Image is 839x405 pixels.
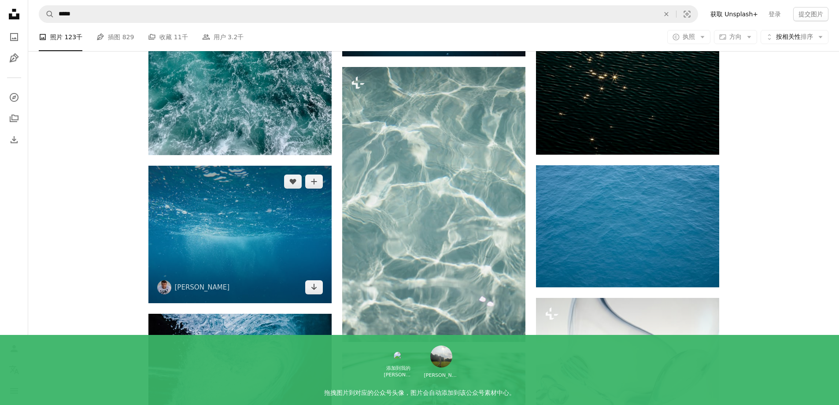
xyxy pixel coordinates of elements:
[798,11,823,18] font: 提交图片
[5,49,23,67] a: 插图
[5,89,23,106] a: 探索
[769,11,781,18] font: 登录
[676,6,698,22] button: 视觉搜索
[305,280,323,294] a: 下载
[710,11,758,18] font: 获取 Unsplash+
[122,33,134,41] font: 829
[761,30,828,44] button: 按相关性排序
[536,165,719,287] img: 蓝色的海浪
[536,222,719,230] a: 蓝色的海浪
[175,283,230,292] a: [PERSON_NAME]
[801,33,813,40] font: 排序
[39,5,698,23] form: 在全站范围内查找视觉效果
[148,166,332,303] img: 水下照片
[342,201,525,208] a: 清澈的水里有白色小物体
[793,7,828,21] button: 提交图片
[174,33,188,41] font: 11千
[157,280,171,294] img: 转到 Krystian Tambur 的个人资料
[284,175,302,189] button: 喜欢
[148,23,188,51] a: 收藏 11千
[657,6,676,22] button: 清除
[5,110,23,127] a: 收藏
[228,33,244,41] font: 3.2千
[763,7,786,21] a: 登录
[175,283,230,291] font: [PERSON_NAME]
[705,7,763,21] a: 获取 Unsplash+
[5,28,23,46] a: 照片
[214,33,226,41] font: 用户
[108,33,120,41] font: 插图
[39,6,54,22] button: 搜索 Unsplash
[96,23,134,51] a: 插图 829
[776,33,801,40] font: 按相关性
[202,23,244,51] a: 用户 3.2千
[148,230,332,238] a: 水下照片
[305,175,323,189] button: 添加到收藏夹
[5,5,23,25] a: 首页 — Unsplash
[5,131,23,149] a: 下载历史记录
[159,33,172,41] font: 收藏
[342,67,525,342] img: 清澈的水里有白色小物体
[729,33,742,40] font: 方向
[667,30,710,44] button: 执照
[683,33,695,40] font: 执照
[714,30,757,44] button: 方向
